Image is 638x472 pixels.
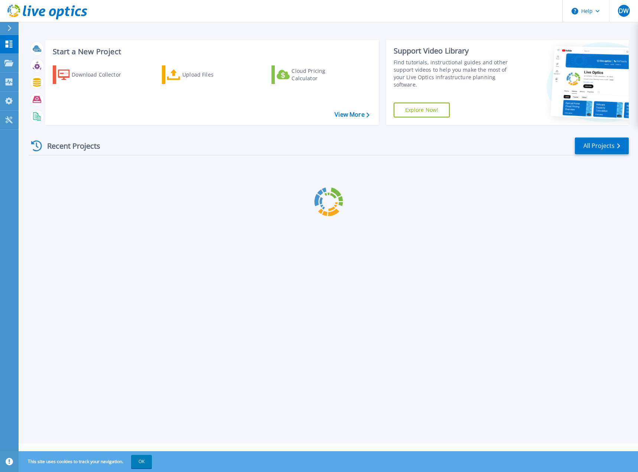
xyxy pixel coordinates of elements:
a: Explore Now! [394,103,450,117]
div: Support Video Library [394,46,517,56]
span: This site uses cookies to track your navigation. [20,455,152,468]
div: Recent Projects [29,137,110,155]
div: Upload Files [182,67,242,82]
span: DW [619,8,629,14]
a: View More [335,111,369,118]
button: OK [131,455,152,468]
a: All Projects [575,138,629,154]
a: Download Collector [53,65,136,84]
h3: Start a New Project [53,48,369,56]
div: Find tutorials, instructional guides and other support videos to help you make the most of your L... [394,59,517,88]
div: Download Collector [72,67,131,82]
a: Cloud Pricing Calculator [271,65,354,84]
a: Upload Files [162,65,245,84]
div: Cloud Pricing Calculator [292,67,351,82]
